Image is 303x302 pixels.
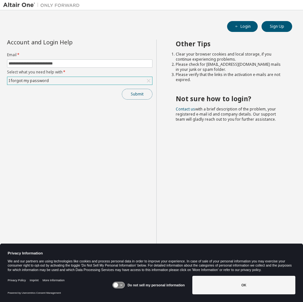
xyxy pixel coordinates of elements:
label: Email [7,52,152,57]
button: Sign Up [262,21,292,32]
a: Contact us [176,106,195,112]
li: Clear your browser cookies and local storage, if you continue experiencing problems. [176,52,281,62]
div: Account and Login Help [7,40,123,45]
h2: Not sure how to login? [176,94,281,103]
button: Login [227,21,258,32]
span: with a brief description of the problem, your registered e-mail id and company details. Our suppo... [176,106,276,122]
li: Please check for [EMAIL_ADDRESS][DOMAIN_NAME] mails in your junk or spam folder. [176,62,281,72]
li: Please verify that the links in the activation e-mails are not expired. [176,72,281,82]
img: Altair One [3,2,83,8]
button: Submit [122,89,152,100]
h2: Other Tips [176,40,281,48]
div: I forgot my password [8,77,50,84]
div: I forgot my password [7,77,152,85]
label: Select what you need help with [7,70,152,75]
